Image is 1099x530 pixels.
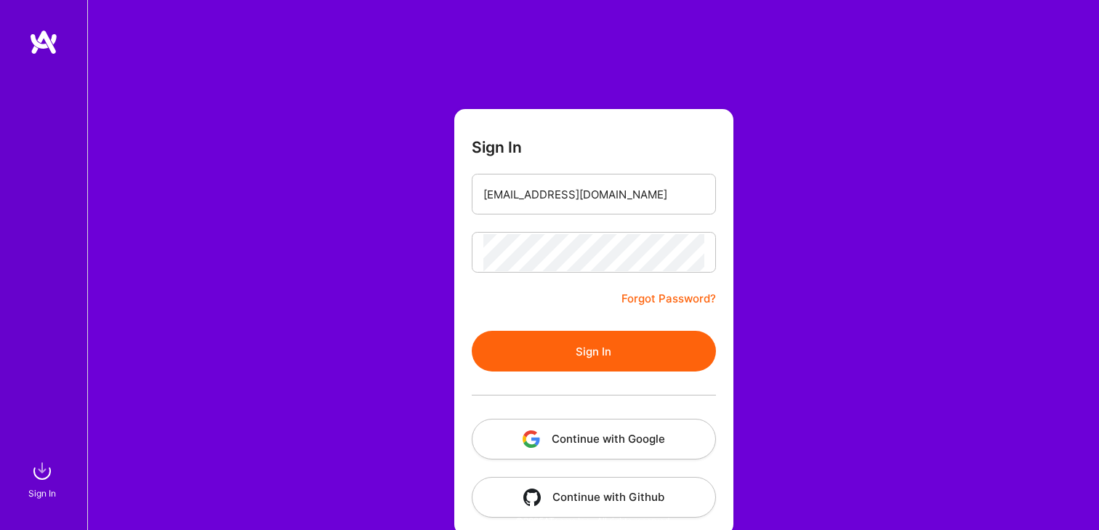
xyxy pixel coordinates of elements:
[28,486,56,501] div: Sign In
[472,477,716,518] button: Continue with Github
[523,430,540,448] img: icon
[28,457,57,486] img: sign in
[472,331,716,372] button: Sign In
[483,176,704,213] input: Email...
[29,29,58,55] img: logo
[31,457,57,501] a: sign inSign In
[621,290,716,308] a: Forgot Password?
[472,419,716,459] button: Continue with Google
[472,138,522,156] h3: Sign In
[523,489,541,506] img: icon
